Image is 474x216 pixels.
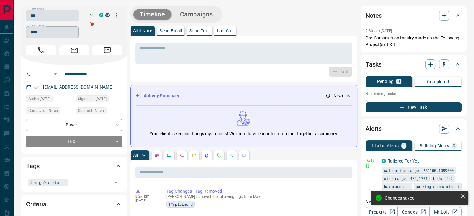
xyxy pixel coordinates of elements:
span: DesignDistrict_1 [30,179,66,186]
p: Send Email [160,29,182,33]
svg: Email Verified [34,85,39,90]
p: 0 [397,79,400,84]
h2: Notes [366,11,382,21]
span: beds: 2-2 [433,175,453,182]
svg: Agent Actions [242,153,247,158]
div: Changes saved [385,195,458,200]
p: Pending [377,79,394,84]
p: Add Note [133,29,152,33]
span: bathrooms: 1 [384,183,410,190]
div: Alerts [366,121,462,136]
div: Activity Summary- Never [136,90,352,102]
div: condos.ca [99,13,103,17]
p: Listing Alerts [372,144,399,148]
p: 2:27 pm [135,194,157,199]
div: Tags [26,159,122,173]
label: Last name [31,24,44,28]
button: Campaigns [174,9,219,20]
svg: Notes [154,153,159,158]
a: Tailored For You [388,159,420,163]
div: condos.ca [382,159,386,163]
svg: Listing Alerts [204,153,209,158]
p: Pre-Construction Inquiry made on the Following Project(s): EX3 [366,35,462,48]
div: mrloft.ca [105,13,110,17]
h2: Alerts [366,124,382,134]
button: New Task [366,102,462,112]
p: Log Call [217,29,233,33]
span: Signed up [DATE] [78,96,107,102]
div: Buyer [26,119,122,131]
span: 8TmpleLnchd [169,201,193,207]
span: Message [92,45,122,55]
button: Open [111,178,120,187]
div: Notes [366,8,462,23]
span: parking spots min: 1 [416,183,459,190]
a: [EMAIL_ADDRESS][DOMAIN_NAME] [43,85,113,90]
p: - Never [332,93,343,99]
svg: Calls [179,153,184,158]
svg: Opportunities [229,153,234,158]
svg: Lead Browsing Activity [167,153,172,158]
h2: Tags [26,161,39,171]
span: size range: 482,1761 [384,175,428,182]
p: Send Text [189,29,209,33]
svg: Emails [192,153,197,158]
button: Open [52,70,59,78]
p: Completed [427,80,449,84]
p: All [133,153,138,158]
span: Contacted - Never [28,108,58,114]
p: 9:36 am [DATE] [366,29,392,33]
h2: Criteria [26,199,46,209]
svg: Requests [217,153,222,158]
p: Activity Summary [144,93,179,99]
svg: Push Notification Only [366,163,370,168]
span: Email [59,45,89,55]
div: Tasks [366,57,462,72]
p: Tag Changes - Tag Removed [166,188,350,195]
div: Fri Dec 17 2021 [26,95,73,104]
p: [PERSON_NAME] removed the following tags from Max [166,195,350,199]
p: 1 [403,144,405,148]
p: Your client is keeping things mysterious! We didn't have enough data to put together a summary. [150,131,338,137]
div: TBD [26,136,122,147]
span: Active [DATE] [28,96,50,102]
p: Building Alerts [419,144,449,148]
p: [DATE] [135,199,157,203]
h2: Tasks [366,59,381,69]
p: 0 [453,144,455,148]
div: Criteria [26,197,122,212]
p: Daily [366,158,378,163]
p: No pending tasks [366,89,462,99]
span: sale price range: 251100,1089000 [384,167,454,173]
span: Claimed - Never [78,108,104,114]
button: Timeline [133,9,171,20]
span: Call [26,45,56,55]
label: First name [31,7,44,11]
p: New Alert: [366,199,462,205]
div: Fri Jun 06 2014 [76,95,122,104]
